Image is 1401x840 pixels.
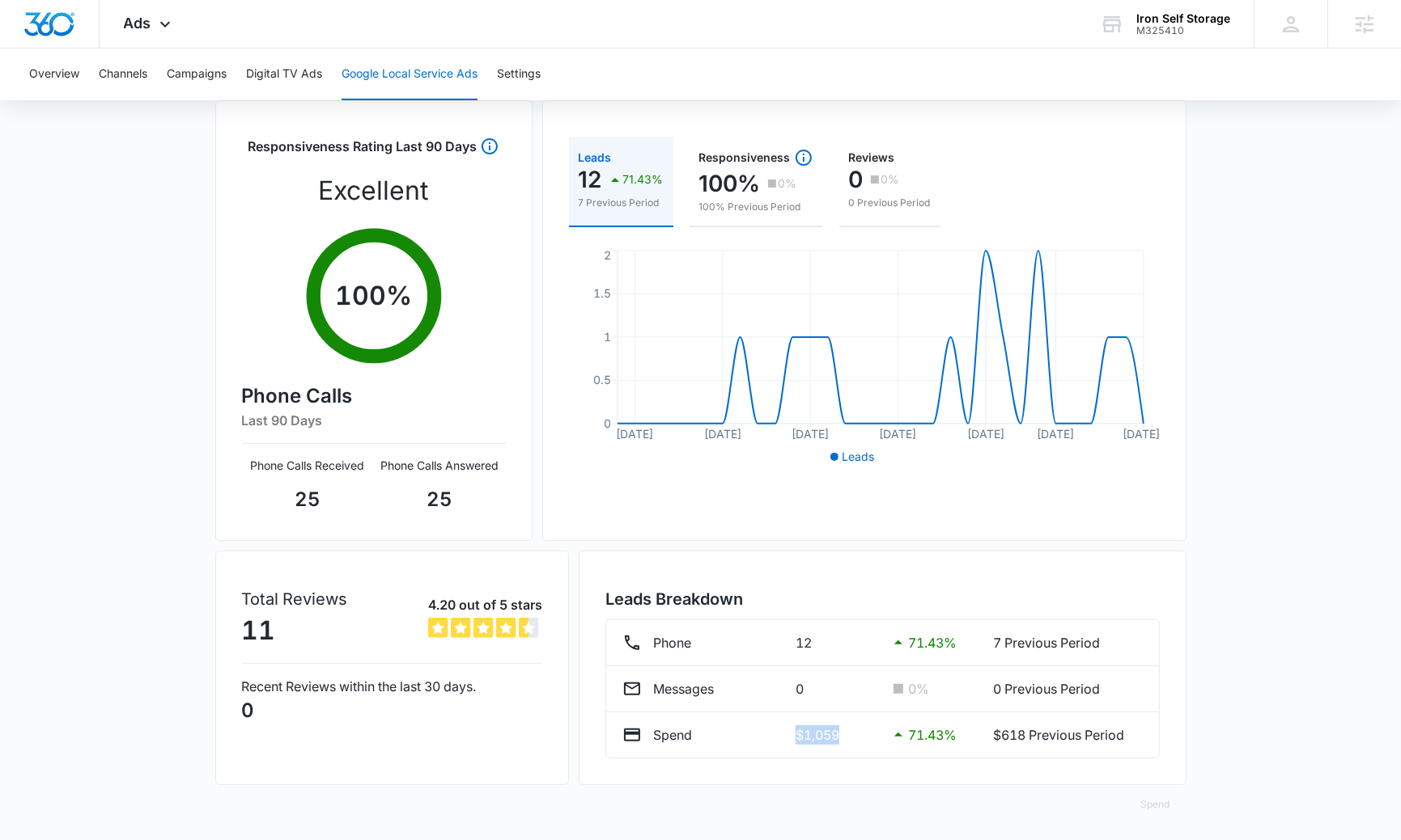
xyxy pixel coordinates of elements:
p: 7 Previous Period [993,633,1142,652]
div: Reviews [849,152,931,163]
p: Spend [653,725,692,745]
p: 100% [699,171,761,196]
p: 0 [242,696,543,725]
tspan: [DATE] [703,427,741,441]
p: 25 [374,485,506,514]
tspan: [DATE] [1123,427,1160,441]
button: Digital TV Ads [246,49,322,100]
p: 100 % [335,276,412,315]
button: Overview [29,49,79,100]
p: 71.43 % [908,725,957,745]
button: Spend [1125,785,1187,824]
p: Recent Reviews within the last 30 days. [242,677,543,696]
p: 12 [579,167,602,192]
tspan: [DATE] [879,427,916,441]
div: account id [1136,25,1230,36]
tspan: [DATE] [966,427,1004,441]
p: 0% [779,178,797,189]
p: $618 Previous Period [993,725,1142,745]
div: Responsiveness [699,148,813,167]
tspan: [DATE] [1037,427,1074,441]
div: Leads [579,152,664,163]
button: Campaigns [167,49,227,100]
h3: Responsiveness Rating Last 90 Days [248,137,477,165]
p: Phone [653,633,691,652]
p: 11 [242,611,348,650]
tspan: [DATE] [616,427,653,441]
p: 0 Previous Period [849,196,931,210]
p: 12 [796,633,876,652]
p: 100% Previous Period [699,200,813,214]
p: 7 Previous Period [579,196,664,210]
p: 0% [881,174,900,185]
h4: Phone Calls [242,382,506,411]
p: 0 [796,679,876,699]
span: Leads [842,450,874,463]
p: 71.43 % [908,633,957,652]
span: Ads [124,15,151,32]
tspan: 0 [603,416,610,430]
button: Google Local Service Ads [342,49,478,100]
p: 71.43% [623,174,664,185]
p: 0 [849,167,864,192]
button: Settings [497,49,541,100]
div: account name [1136,12,1230,25]
p: 0 Previous Period [993,679,1142,699]
tspan: 2 [603,248,610,262]
p: 4.20 out of 5 stars [428,595,542,614]
h6: Last 90 Days [242,411,506,430]
tspan: 1.5 [592,287,610,301]
p: Total Reviews [242,587,348,611]
p: Phone Calls Answered [374,457,506,474]
tspan: 1 [603,330,610,344]
p: Messages [653,679,714,699]
p: 25 [242,485,374,514]
tspan: [DATE] [792,427,829,441]
button: Channels [99,49,147,100]
p: 0 % [908,679,929,699]
h3: Leads Breakdown [605,587,1159,611]
p: Excellent [319,171,429,210]
p: $1,059 [796,725,876,745]
tspan: 0.5 [592,373,610,386]
p: Phone Calls Received [242,457,374,474]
